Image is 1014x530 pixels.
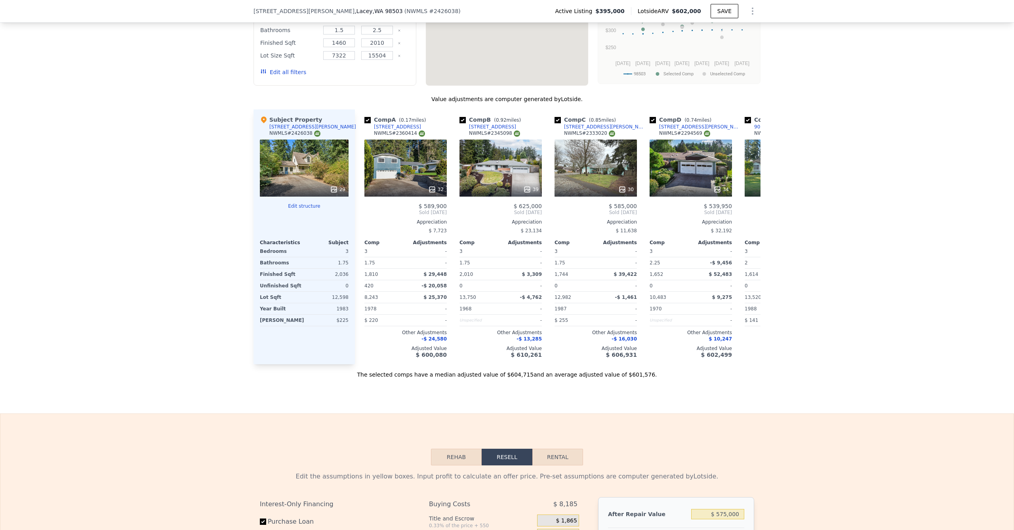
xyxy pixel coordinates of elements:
[650,283,653,289] span: 0
[556,517,577,524] span: $ 1,865
[482,449,532,465] button: Resell
[745,116,809,124] div: Comp E
[364,295,378,300] span: 8,243
[260,25,318,36] div: Bathrooms
[406,8,427,14] span: NWMLS
[419,203,447,209] span: $ 589,900
[307,315,349,326] div: $225
[635,61,650,66] text: [DATE]
[745,124,818,130] a: 9022 Autumn Line Loop SE
[364,249,368,254] span: 3
[429,497,517,511] div: Buying Costs
[532,449,583,465] button: Rental
[521,228,542,233] span: $ 23,134
[355,7,403,15] span: , Lacey
[711,4,738,18] button: SAVE
[650,315,689,326] div: Unspecified
[655,61,670,66] text: [DATE]
[260,239,304,246] div: Characteristics
[650,257,689,268] div: 2.25
[692,303,732,314] div: -
[555,303,594,314] div: 1987
[745,257,784,268] div: 2
[754,130,805,137] div: NWMLS # 2262643
[650,209,732,216] span: Sold [DATE]
[586,117,619,123] span: ( miles)
[459,116,524,124] div: Comp B
[555,272,568,277] span: 1,744
[253,95,760,103] div: Value adjustments are computer generated by Lotside .
[502,315,542,326] div: -
[269,130,320,137] div: NWMLS # 2426038
[304,239,349,246] div: Subject
[459,345,542,352] div: Adjusted Value
[459,329,542,336] div: Other Adjustments
[555,257,594,268] div: 1.75
[686,117,697,123] span: 0.74
[692,315,732,326] div: -
[502,280,542,291] div: -
[511,352,542,358] span: $ 610,261
[555,249,558,254] span: 3
[638,7,672,15] span: Lotside ARV
[597,303,637,314] div: -
[650,345,732,352] div: Adjusted Value
[404,7,461,15] div: ( )
[734,61,749,66] text: [DATE]
[745,219,827,225] div: Appreciation
[260,203,349,209] button: Edit structure
[260,257,303,268] div: Bathrooms
[555,295,571,300] span: 12,982
[459,209,542,216] span: Sold [DATE]
[260,515,348,529] label: Purchase Loan
[704,130,710,137] img: NWMLS Logo
[555,318,568,323] span: $ 255
[681,117,715,123] span: ( miles)
[606,28,616,33] text: $300
[364,124,421,130] a: [STREET_ADDRESS]
[704,203,732,209] span: $ 539,950
[713,186,729,193] div: 34
[672,8,701,14] span: $602,000
[364,303,404,314] div: 1978
[555,124,646,130] a: [STREET_ADDRESS][PERSON_NAME]
[555,219,637,225] div: Appreciation
[398,54,401,57] button: Clear
[634,71,646,77] text: 98503
[745,3,760,19] button: Show Options
[597,257,637,268] div: -
[514,130,520,137] img: NWMLS Logo
[407,303,447,314] div: -
[364,219,447,225] div: Appreciation
[364,209,447,216] span: Sold [DATE]
[260,497,410,511] div: Interest-Only Financing
[421,283,447,289] span: -$ 20,058
[597,280,637,291] div: -
[709,272,732,277] span: $ 52,483
[745,303,784,314] div: 1988
[745,295,761,300] span: 13,520
[597,246,637,257] div: -
[710,71,745,77] text: Unselected Comp
[373,8,403,14] span: , WA 98503
[618,186,634,193] div: 30
[650,249,653,254] span: 3
[675,61,690,66] text: [DATE]
[555,329,637,336] div: Other Adjustments
[364,116,429,124] div: Comp A
[502,246,542,257] div: -
[459,239,501,246] div: Comp
[314,130,320,137] img: NWMLS Logo
[745,239,786,246] div: Comp
[459,303,499,314] div: 1968
[364,283,374,289] span: 420
[514,203,542,209] span: $ 625,000
[429,515,534,522] div: Title and Escrow
[591,117,601,123] span: 0.85
[260,269,303,280] div: Finished Sqft
[416,352,447,358] span: $ 600,080
[364,257,404,268] div: 1.75
[364,239,406,246] div: Comp
[431,449,482,465] button: Rehab
[406,239,447,246] div: Adjustments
